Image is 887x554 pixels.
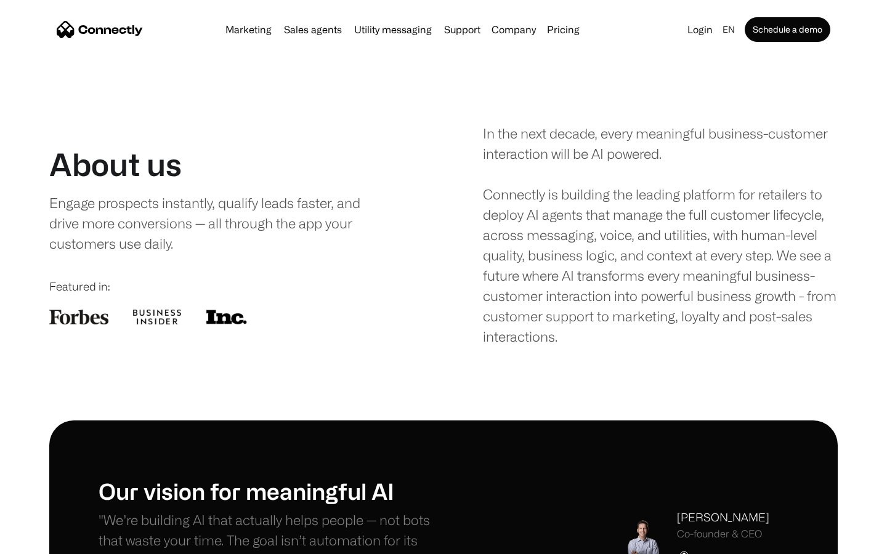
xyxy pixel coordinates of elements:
div: Engage prospects instantly, qualify leads faster, and drive more conversions — all through the ap... [49,193,386,254]
a: Sales agents [279,25,347,34]
div: [PERSON_NAME] [677,509,769,526]
a: Support [439,25,485,34]
aside: Language selected: English [12,531,74,550]
a: Pricing [542,25,585,34]
a: Login [682,21,718,38]
div: en [723,21,735,38]
ul: Language list [25,532,74,550]
div: Featured in: [49,278,404,295]
div: Co-founder & CEO [677,528,769,540]
h1: Our vision for meaningful AI [99,478,443,504]
h1: About us [49,146,182,183]
div: In the next decade, every meaningful business-customer interaction will be AI powered. Connectly ... [483,123,838,347]
a: Utility messaging [349,25,437,34]
a: Marketing [221,25,277,34]
div: Company [492,21,536,38]
a: Schedule a demo [745,17,830,42]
